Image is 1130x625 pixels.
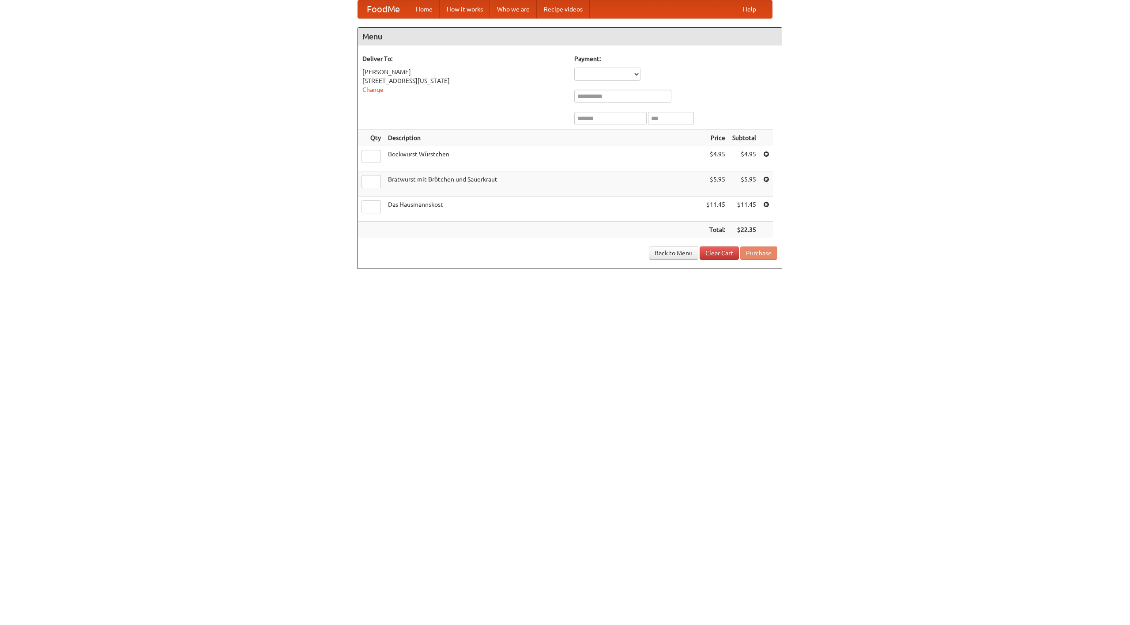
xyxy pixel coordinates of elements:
[362,86,384,93] a: Change
[703,130,729,146] th: Price
[362,54,565,63] h5: Deliver To:
[358,28,782,45] h4: Menu
[729,171,760,197] td: $5.95
[384,146,703,171] td: Bockwurst Würstchen
[362,76,565,85] div: [STREET_ADDRESS][US_STATE]
[649,246,698,260] a: Back to Menu
[703,222,729,238] th: Total:
[358,0,409,18] a: FoodMe
[384,197,703,222] td: Das Hausmannskost
[440,0,490,18] a: How it works
[729,146,760,171] td: $4.95
[703,197,729,222] td: $11.45
[703,171,729,197] td: $5.95
[537,0,590,18] a: Recipe videos
[358,130,384,146] th: Qty
[384,171,703,197] td: Bratwurst mit Brötchen und Sauerkraut
[736,0,763,18] a: Help
[729,130,760,146] th: Subtotal
[384,130,703,146] th: Description
[729,197,760,222] td: $11.45
[700,246,739,260] a: Clear Cart
[574,54,777,63] h5: Payment:
[740,246,777,260] button: Purchase
[490,0,537,18] a: Who we are
[362,68,565,76] div: [PERSON_NAME]
[409,0,440,18] a: Home
[703,146,729,171] td: $4.95
[729,222,760,238] th: $22.35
